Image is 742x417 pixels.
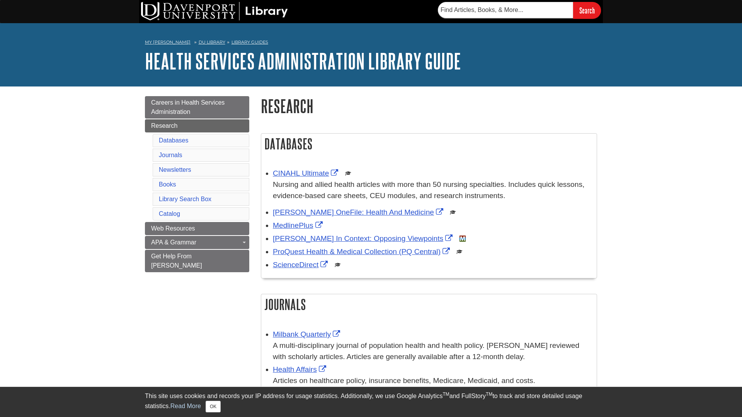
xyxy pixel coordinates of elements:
[159,137,189,144] a: Databases
[199,39,225,45] a: DU Library
[438,2,573,18] input: Find Articles, Books, & More...
[145,392,597,412] div: This site uses cookies and records your IP address for usage statistics. Additionally, we use Goo...
[273,340,593,363] div: A multi-disciplinary journal of population health and health policy. [PERSON_NAME] reviewed with ...
[456,249,463,255] img: Scholarly or Peer Reviewed
[273,365,328,373] a: Link opens in new window
[345,170,351,176] img: Scholarly or Peer Reviewed
[261,294,597,315] h2: Journals
[159,166,191,173] a: Newsletters
[573,2,601,19] input: Search
[145,236,249,249] a: APA & Grammar
[273,169,340,177] a: Link opens in new window
[486,392,492,397] sup: TM
[273,208,445,216] a: Link opens in new window
[151,99,225,115] span: Careers in Health Services Administration
[273,179,593,202] p: Nursing and allied health articles with more than 50 nursing specialties. Includes quick lessons,...
[459,236,466,242] img: MeL (Michigan electronic Library)
[151,253,202,269] span: Get Help From [PERSON_NAME]
[145,49,461,73] a: Health Services Administration Library Guide
[145,222,249,235] a: Web Resources
[145,37,597,49] nav: breadcrumb
[273,375,593,386] div: Articles on healthcare policy, insurance benefits, Medicare, Medicaid, and costs.
[159,210,180,217] a: Catalog
[159,152,182,158] a: Journals
[151,122,177,129] span: Research
[261,134,597,154] h2: Databases
[151,225,195,232] span: Web Resources
[261,96,597,116] h1: Research
[206,401,221,412] button: Close
[170,403,201,409] a: Read More
[273,234,454,242] a: Link opens in new window
[450,209,456,215] img: Scholarly or Peer Reviewed
[145,39,191,46] a: My [PERSON_NAME]
[141,2,288,20] img: DU Library
[145,96,249,119] a: Careers in Health Services Administration
[145,250,249,272] a: Get Help From [PERSON_NAME]
[159,181,176,188] a: Books
[159,196,211,202] a: Library Search Box
[151,239,196,246] span: APA & Grammar
[273,330,342,338] a: Link opens in new window
[442,392,449,397] sup: TM
[231,39,268,45] a: Library Guides
[438,2,601,19] form: Searches DU Library's articles, books, and more
[273,221,325,229] a: Link opens in new window
[335,262,341,268] img: Scholarly or Peer Reviewed
[145,96,249,272] div: Guide Page Menu
[273,261,330,269] a: Link opens in new window
[145,119,249,132] a: Research
[273,247,452,256] a: Link opens in new window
